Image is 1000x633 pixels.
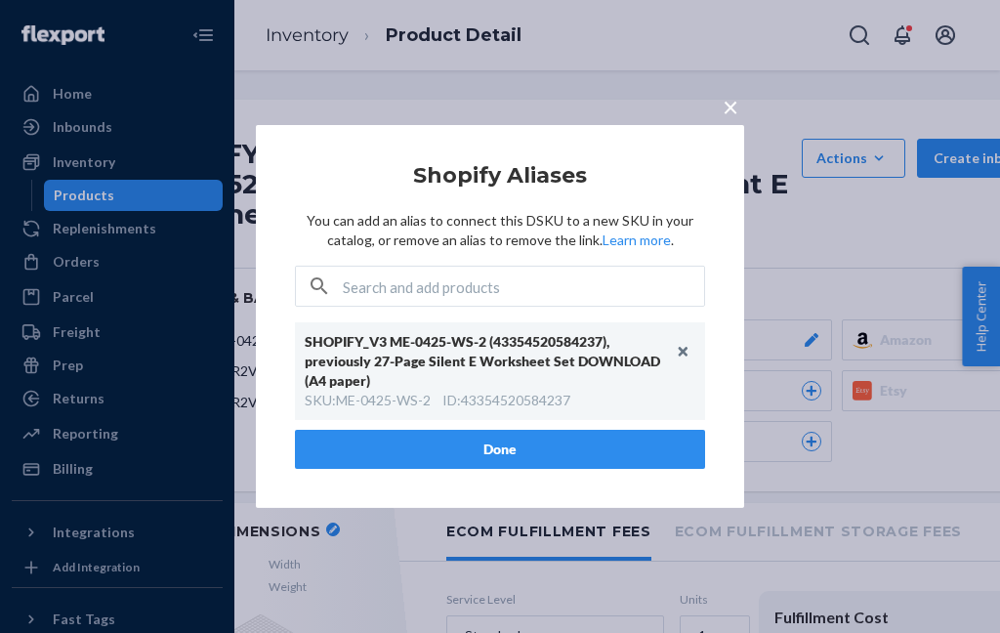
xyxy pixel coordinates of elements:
[305,332,676,391] div: SHOPIFY_V3 ME-0425-WS-2 (43354520584237), previously 27-Page Silent E Worksheet Set DOWNLOAD (A4 ...
[295,164,705,188] h2: Shopify Aliases
[723,90,738,123] span: ×
[669,337,698,366] button: Unlink
[442,391,570,410] div: ID : 43354520584237
[305,391,431,410] div: SKU : ME-0425-WS-2
[343,267,704,306] input: Search and add products
[295,211,705,250] p: You can add an alias to connect this DSKU to a new SKU in your catalog, or remove an alias to rem...
[603,232,671,248] a: Learn more
[295,430,705,469] button: Done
